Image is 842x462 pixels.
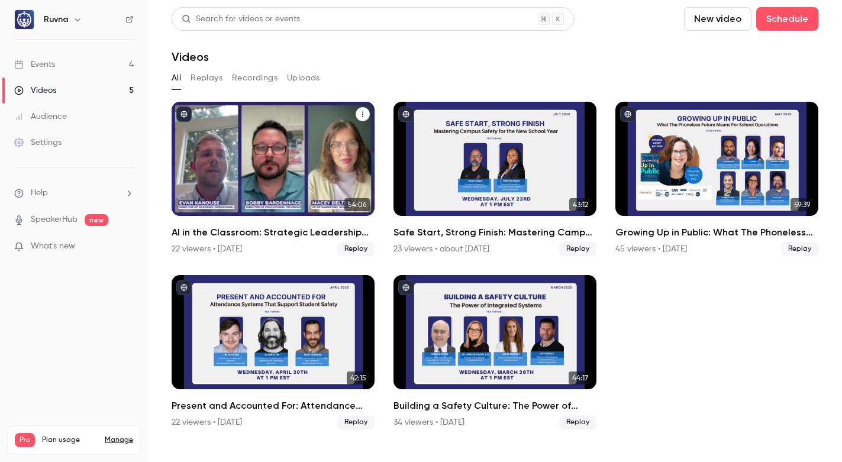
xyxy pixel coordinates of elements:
h2: AI in the Classroom: Strategic Leadership for the Future-Ready Independent School [172,225,375,240]
h2: Safe Start, Strong Finish: Mastering Campus Safety for the New School Year [393,225,596,240]
div: 22 viewers • [DATE] [172,416,242,428]
span: 44:17 [569,371,592,385]
span: What's new [31,240,75,253]
li: Present and Accounted For: Attendance Systems That Support Student Safety [172,275,375,429]
button: Replays [191,69,222,88]
h2: Building a Safety Culture: The Power of Integrated Systems [393,399,596,413]
button: published [176,106,192,122]
ul: Videos [172,102,818,429]
span: Pro [15,433,35,447]
div: 23 viewers • about [DATE] [393,243,489,255]
div: Settings [14,137,62,148]
button: published [398,106,414,122]
span: Replay [559,242,596,256]
section: Videos [172,7,818,455]
div: 22 viewers • [DATE] [172,243,242,255]
a: Manage [105,435,133,445]
button: New video [684,7,751,31]
a: 44:17Building a Safety Culture: The Power of Integrated Systems34 viewers • [DATE]Replay [393,275,596,429]
span: Plan usage [42,435,98,445]
span: Replay [559,415,596,429]
a: SpeakerHub [31,214,78,226]
div: Search for videos or events [182,13,300,25]
span: 54:06 [344,198,370,211]
button: published [176,280,192,295]
div: 45 viewers • [DATE] [615,243,687,255]
h6: Ruvna [44,14,68,25]
img: Ruvna [15,10,34,29]
span: Replay [781,242,818,256]
li: help-dropdown-opener [14,187,134,199]
li: Building a Safety Culture: The Power of Integrated Systems [393,275,596,429]
button: Schedule [756,7,818,31]
button: All [172,69,181,88]
div: 34 viewers • [DATE] [393,416,464,428]
li: Safe Start, Strong Finish: Mastering Campus Safety for the New School Year [393,102,596,256]
button: published [398,280,414,295]
button: Uploads [287,69,320,88]
span: new [85,214,108,226]
div: Audience [14,111,67,122]
li: Growing Up in Public: What The Phoneless Future Means For School Operations [615,102,818,256]
h1: Videos [172,50,209,64]
h2: Present and Accounted For: Attendance Systems That Support Student Safety [172,399,375,413]
a: 59:39Growing Up in Public: What The Phoneless Future Means For School Operations45 viewers • [DAT... [615,102,818,256]
a: 43:12Safe Start, Strong Finish: Mastering Campus Safety for the New School Year23 viewers • about... [393,102,596,256]
span: 42:15 [347,371,370,385]
li: AI in the Classroom: Strategic Leadership for the Future-Ready Independent School [172,102,375,256]
span: 59:39 [791,198,814,211]
span: Replay [337,415,375,429]
a: 42:15Present and Accounted For: Attendance Systems That Support Student Safety22 viewers • [DATE]... [172,275,375,429]
span: Replay [337,242,375,256]
span: Help [31,187,48,199]
div: Videos [14,85,56,96]
div: Events [14,59,55,70]
button: Recordings [232,69,278,88]
button: published [620,106,635,122]
h2: Growing Up in Public: What The Phoneless Future Means For School Operations [615,225,818,240]
a: 54:06AI in the Classroom: Strategic Leadership for the Future-Ready Independent School22 viewers ... [172,102,375,256]
span: 43:12 [569,198,592,211]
